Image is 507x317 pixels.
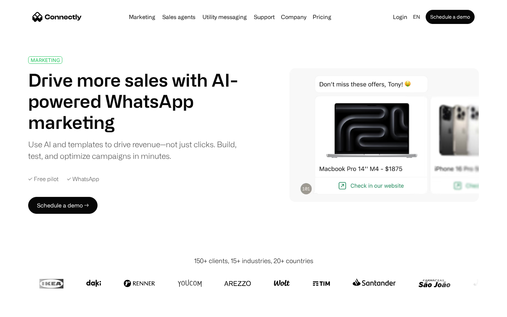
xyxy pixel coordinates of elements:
[28,176,58,182] div: ✓ Free pilot
[390,12,410,22] a: Login
[7,304,42,315] aside: Language selected: English
[126,14,158,20] a: Marketing
[67,176,99,182] div: ✓ WhatsApp
[281,12,306,22] div: Company
[194,256,313,266] div: 150+ clients, 15+ industries, 20+ countries
[31,57,60,63] div: MARKETING
[159,14,198,20] a: Sales agents
[310,14,334,20] a: Pricing
[28,69,246,133] h1: Drive more sales with AI-powered WhatsApp marketing
[426,10,475,24] a: Schedule a demo
[28,138,246,162] div: Use AI and templates to drive revenue—not just clicks. Build, test, and optimize campaigns in min...
[28,197,98,214] a: Schedule a demo →
[413,12,420,22] div: en
[14,305,42,315] ul: Language list
[200,14,250,20] a: Utility messaging
[251,14,277,20] a: Support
